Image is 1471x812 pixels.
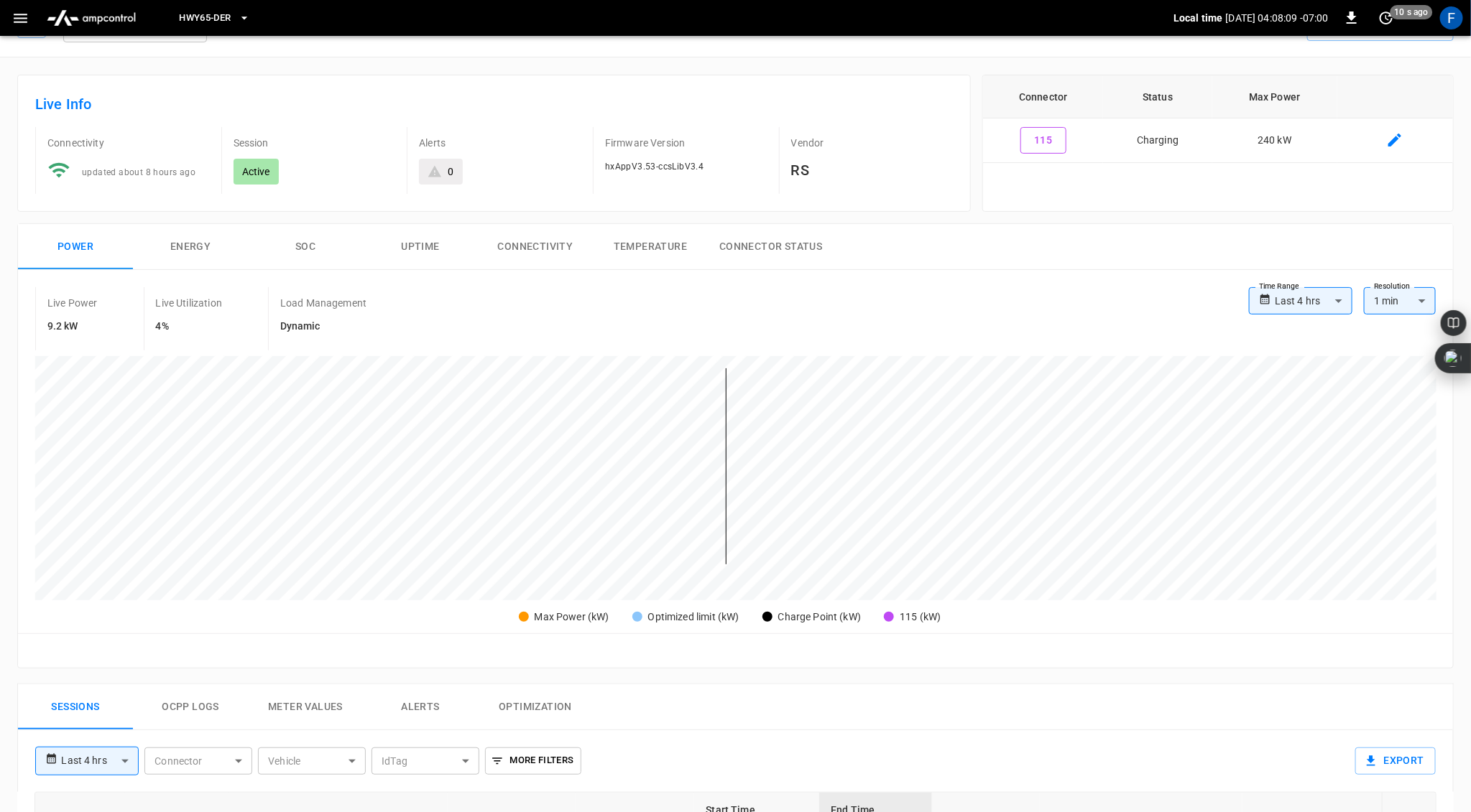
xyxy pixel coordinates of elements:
[419,136,581,150] p: Alerts
[1020,127,1066,154] button: 115
[593,224,708,270] button: Temperature
[82,167,195,177] span: updated about 8 hours ago
[1103,75,1212,118] th: Status
[156,296,222,310] p: Live Utilization
[47,296,98,310] p: Live Power
[1212,75,1337,118] th: Max Power
[248,684,363,730] button: Meter Values
[535,610,609,625] div: Max Power (kW)
[1355,747,1436,775] button: Export
[133,684,248,730] button: Ocpp logs
[18,224,133,270] button: Power
[478,224,593,270] button: Connectivity
[448,164,453,179] div: 0
[1440,6,1463,29] div: profile-icon
[363,224,478,270] button: Uptime
[983,75,1103,118] th: Connector
[47,136,210,150] p: Connectivity
[173,4,255,32] button: HWY65-DER
[605,162,704,172] span: hxAppV3.53-ccsLibV3.4
[280,319,366,335] h6: Dynamic
[280,296,366,310] p: Load Management
[1212,118,1337,163] td: 240 kW
[18,684,133,730] button: Sessions
[1375,6,1398,29] button: set refresh interval
[778,610,862,625] div: Charge Point (kW)
[478,684,593,730] button: Optimization
[179,10,231,27] span: HWY65-DER
[708,224,834,270] button: Connector Status
[133,224,248,270] button: Energy
[900,610,941,625] div: 115 (kW)
[47,319,98,335] h6: 9.2 kW
[234,136,396,150] p: Session
[1173,11,1223,25] p: Local time
[35,93,953,116] h6: Live Info
[363,684,478,730] button: Alerts
[1226,11,1329,25] p: [DATE] 04:08:09 -07:00
[485,747,581,775] button: More Filters
[1103,118,1212,163] td: Charging
[1259,281,1299,292] label: Time Range
[61,747,139,775] div: Last 4 hrs
[648,610,739,625] div: Optimized limit (kW)
[248,224,363,270] button: SOC
[605,136,767,150] p: Firmware Version
[41,4,142,32] img: ampcontrol.io logo
[1364,287,1436,314] div: 1 min
[1275,287,1352,314] div: Last 4 hrs
[791,136,954,150] p: Vendor
[983,75,1453,163] table: connector table
[1391,5,1433,19] span: 10 s ago
[791,159,954,182] h6: RS
[156,319,222,335] h6: 4%
[1374,281,1410,292] label: Resolution
[242,164,270,179] p: Active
